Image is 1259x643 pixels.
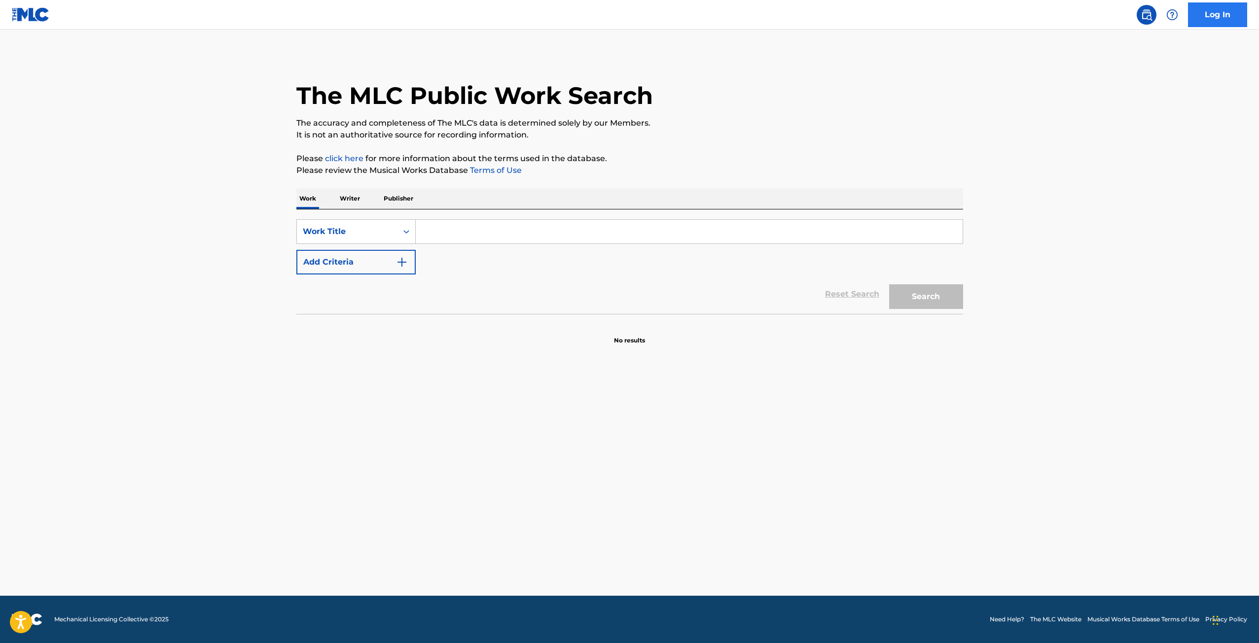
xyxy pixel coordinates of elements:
p: Publisher [381,188,416,209]
p: Please for more information about the terms used in the database. [296,153,963,165]
p: Please review the Musical Works Database [296,165,963,176]
p: No results [614,324,645,345]
a: Log In [1188,2,1247,27]
span: Mechanical Licensing Collective © 2025 [54,615,169,624]
a: Terms of Use [468,166,522,175]
div: Help [1162,5,1182,25]
a: Need Help? [990,615,1024,624]
a: The MLC Website [1030,615,1081,624]
a: Musical Works Database Terms of Use [1087,615,1199,624]
form: Search Form [296,219,963,314]
p: It is not an authoritative source for recording information. [296,129,963,141]
div: Work Title [303,226,392,237]
button: Add Criteria [296,250,416,274]
div: Drag [1213,606,1219,635]
img: help [1166,9,1178,21]
p: Writer [337,188,363,209]
h1: The MLC Public Work Search [296,81,653,110]
p: Work [296,188,319,209]
a: Public Search [1137,5,1156,25]
img: 9d2ae6d4665cec9f34b9.svg [396,256,408,268]
img: MLC Logo [12,7,50,22]
a: Privacy Policy [1205,615,1247,624]
img: logo [12,613,42,625]
a: click here [325,154,363,163]
p: The accuracy and completeness of The MLC's data is determined solely by our Members. [296,117,963,129]
img: search [1141,9,1152,21]
iframe: Chat Widget [1210,596,1259,643]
